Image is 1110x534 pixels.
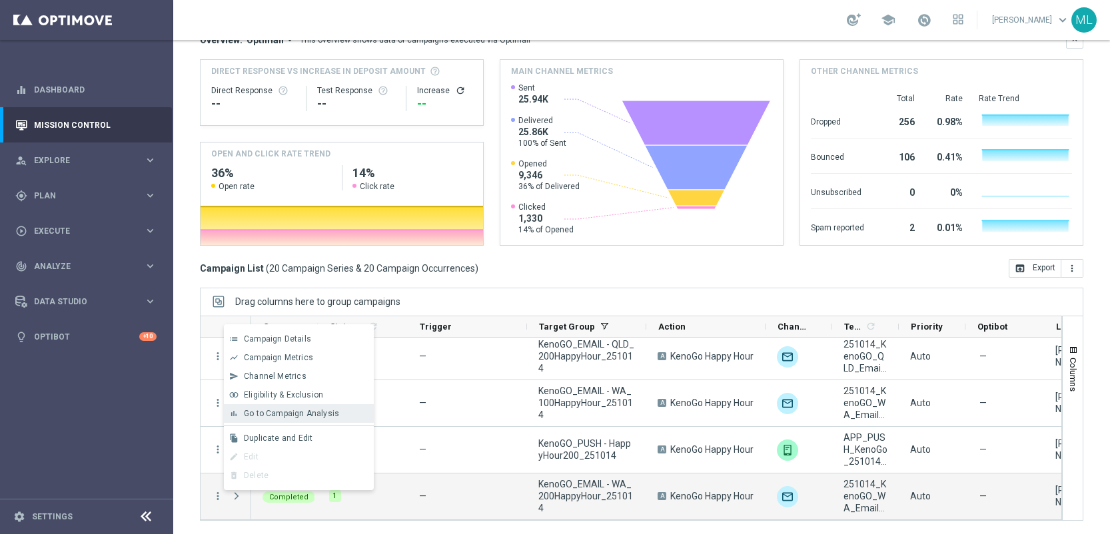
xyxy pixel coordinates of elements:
div: Dropped [811,110,864,131]
span: Plan [34,192,144,200]
button: Data Studio keyboard_arrow_right [15,296,157,307]
button: equalizer Dashboard [15,85,157,95]
span: Current Status [263,322,295,332]
span: A [658,399,666,407]
span: 25.94K [518,93,548,105]
i: keyboard_arrow_right [144,154,157,166]
span: KenoGO_EMAIL - WA_100HappyHour_251014 [538,385,635,421]
a: Optibot [34,319,139,354]
div: Data Studio [15,296,144,308]
div: Tina Wang [1055,391,1099,415]
button: refresh [455,85,466,96]
span: — [419,398,426,408]
div: 0.98% [931,110,963,131]
span: Channel Metrics [244,372,306,381]
span: Duplicate and Edit [244,433,312,443]
button: play_circle_outline Execute keyboard_arrow_right [15,226,157,236]
div: Row Groups [235,296,400,307]
button: more_vert [212,397,224,409]
h4: OPEN AND CLICK RATE TREND [211,148,330,160]
span: Analyze [34,262,144,270]
span: 251014_KenoGO_WA_Email_HappyHour200 [843,478,887,514]
i: more_vert [212,490,224,502]
div: 0 [880,180,915,202]
colored-tag: Completed [263,490,315,503]
i: open_in_browser [1015,263,1025,274]
i: lightbulb [15,331,27,343]
span: KenoGo Happy Hour [670,397,754,409]
i: show_chart [229,353,239,362]
a: Settings [32,513,73,521]
div: track_changes Analyze keyboard_arrow_right [15,261,157,272]
img: Optimail [777,393,798,414]
img: Optimail [777,486,798,507]
span: Data Studio [34,298,144,306]
div: Test Response [317,85,395,96]
span: 251014_KenoGO_WA_Email_HappyHour100 [843,385,887,421]
i: gps_fixed [15,190,27,202]
div: Total [880,93,915,104]
div: -- [317,96,395,112]
div: Tina Wang [1055,437,1099,461]
div: Tina Wang [1055,484,1099,508]
button: person_search Explore keyboard_arrow_right [15,155,157,166]
span: A [658,352,666,360]
span: — [979,490,987,502]
span: A [658,445,666,453]
span: Execute [34,227,144,235]
span: KenoGO_PUSH - HappyHour200_251014 [538,437,635,461]
span: 1,330 [518,212,574,224]
span: Target Group [539,322,595,332]
span: Last Modified By [1056,322,1088,332]
h4: Other channel metrics [811,65,918,77]
button: gps_fixed Plan keyboard_arrow_right [15,190,157,201]
span: Auto [910,491,931,501]
div: Mission Control [15,120,157,131]
i: track_changes [15,260,27,272]
span: Campaign Details [244,334,311,344]
span: Clicked [518,202,574,212]
span: Eligibility & Exclusion [244,390,323,400]
span: Optibot [977,322,1007,332]
h4: Main channel metrics [511,65,613,77]
i: refresh [865,321,876,332]
span: Calculate column [863,319,876,334]
span: ( [266,262,269,274]
span: 25.86K [518,126,566,138]
button: more_vert [212,350,224,362]
div: Direct Response [211,85,295,96]
div: 0.41% [931,145,963,166]
div: Tina Wang [1055,344,1099,368]
div: 106 [880,145,915,166]
div: Optibot [15,319,157,354]
a: [PERSON_NAME]keyboard_arrow_down [991,10,1071,30]
span: Delivered [518,115,566,126]
i: bar_chart [229,409,239,418]
div: 2 [880,216,915,237]
div: 0.01% [931,216,963,237]
span: Statuses [330,322,366,332]
span: Go to Campaign Analysis [244,409,339,418]
i: more_vert [212,443,224,455]
span: Open rate [219,181,255,192]
div: lightbulb Optibot +10 [15,332,157,342]
i: more_vert [1067,263,1077,274]
span: Priority [911,322,943,332]
span: ) [475,262,478,274]
span: — [419,491,426,501]
i: join_inner [229,390,239,400]
span: school [881,13,895,27]
i: file_copy [229,433,239,443]
span: Completed [269,493,308,501]
i: send [229,372,239,381]
i: keyboard_arrow_right [144,224,157,237]
span: KenoGo Happy Hour [670,490,754,502]
div: Analyze [15,260,144,272]
div: Unsubscribed [811,180,864,202]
